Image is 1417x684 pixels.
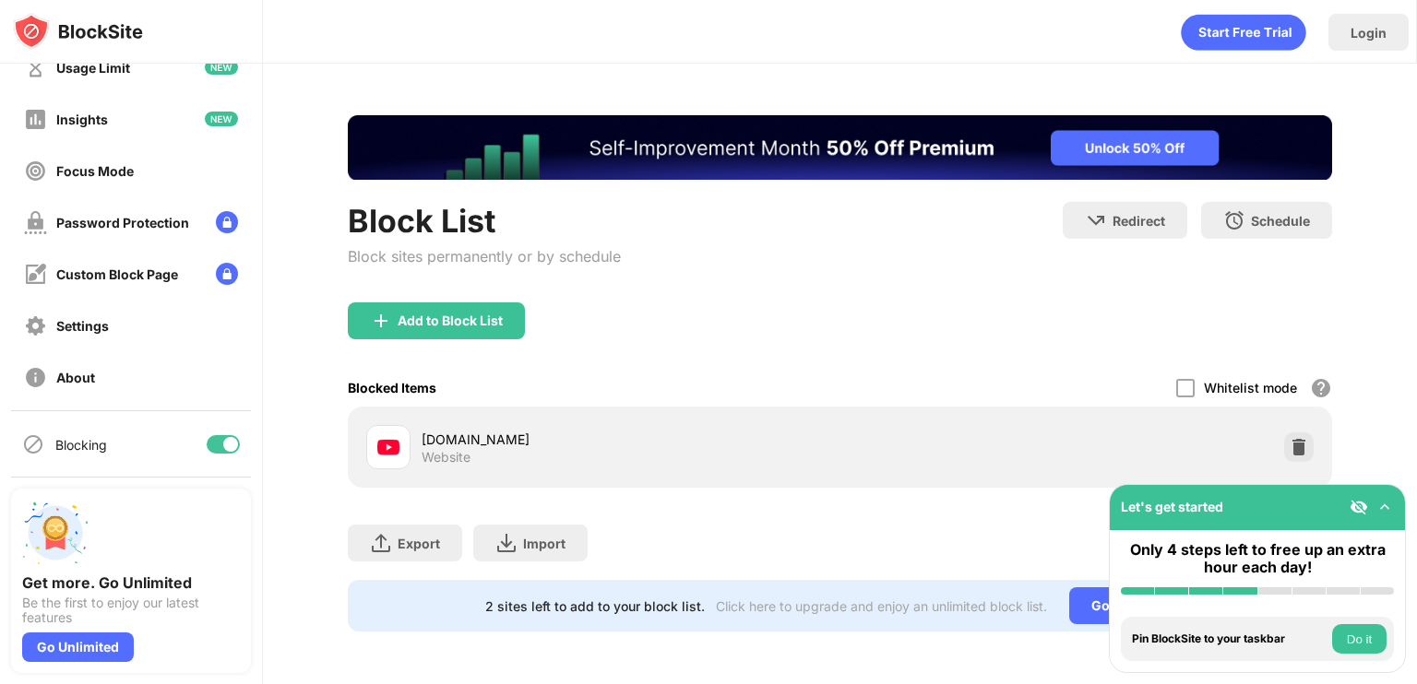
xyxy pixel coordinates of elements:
img: new-icon.svg [205,60,238,75]
img: about-off.svg [24,366,47,389]
div: animation [1181,14,1306,51]
div: Schedule [1251,213,1310,229]
div: Settings [56,318,109,334]
button: Do it [1332,624,1387,654]
img: logo-blocksite.svg [13,13,143,50]
div: Import [523,536,566,551]
div: Go Unlimited [22,632,134,662]
div: About [56,370,95,385]
div: Export [398,536,440,551]
img: time-usage-off.svg [24,56,47,79]
img: omni-setup-toggle.svg [1375,498,1394,516]
img: push-unlimited.svg [22,500,89,566]
div: Blocking [55,437,107,453]
div: Go Unlimited [1069,587,1196,624]
img: insights-off.svg [24,108,47,131]
img: new-icon.svg [205,112,238,126]
div: Insights [56,112,108,127]
div: 2 sites left to add to your block list. [485,598,705,614]
div: Only 4 steps left to free up an extra hour each day! [1121,541,1394,576]
img: lock-menu.svg [216,263,238,285]
div: Password Protection [56,215,189,230]
div: Redirect [1113,213,1165,229]
div: Login [1351,25,1387,41]
img: settings-off.svg [24,314,47,337]
img: focus-off.svg [24,159,47,183]
img: blocking-icon.svg [22,433,44,455]
div: Usage Limit [56,60,130,76]
div: Custom Block Page [56,266,178,282]
div: Whitelist mode [1204,380,1297,395]
div: Click here to upgrade and enjoy an unlimited block list. [716,598,1047,614]
img: eye-not-visible.svg [1350,498,1368,516]
div: Focus Mode [56,163,134,179]
div: Block sites permanently or by schedule [348,247,621,265]
iframe: Banner [348,115,1332,180]
img: customize-block-page-off.svg [24,263,47,286]
div: Be the first to enjoy our latest features [22,596,240,625]
div: Blocked Items [348,380,436,395]
div: Add to Block List [398,313,503,328]
div: Website [422,449,470,466]
div: Block List [348,202,621,240]
img: password-protection-off.svg [24,211,47,234]
div: Get more. Go Unlimited [22,573,240,592]
img: lock-menu.svg [216,211,238,233]
div: Pin BlockSite to your taskbar [1132,632,1328,645]
div: Let's get started [1121,499,1223,514]
img: favicons [377,436,399,458]
div: [DOMAIN_NAME] [422,430,839,449]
